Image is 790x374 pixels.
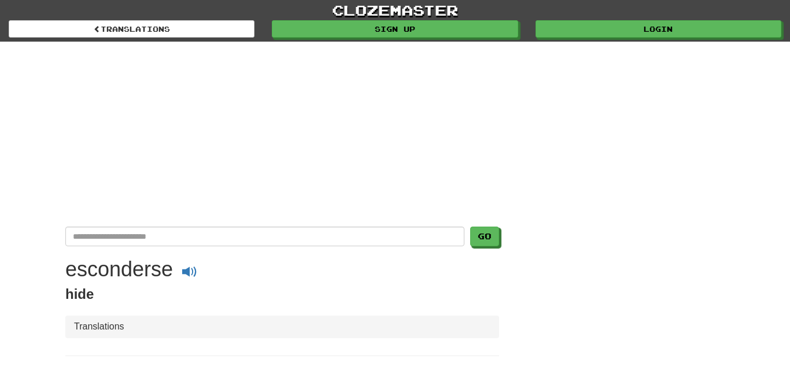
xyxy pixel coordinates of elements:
li: Translations [74,320,124,334]
input: Translate Spanish-English [65,227,464,246]
iframe: Advertisement [65,53,725,215]
span: hide [65,286,94,302]
a: Sign up [272,20,518,38]
a: Translations [9,20,254,38]
button: Play audio esconderse [176,263,204,284]
a: Login [536,20,781,38]
button: Go [470,227,499,246]
h1: esconderse [65,257,173,281]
